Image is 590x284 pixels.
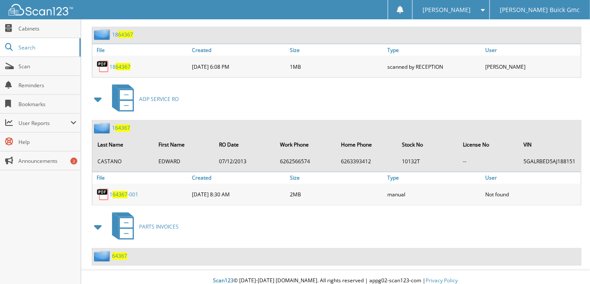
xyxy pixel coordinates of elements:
[70,158,77,165] div: 3
[190,44,288,56] a: Created
[337,136,397,154] th: Home Phone
[483,172,581,184] a: User
[483,186,581,203] div: Not found
[386,172,484,184] a: Type
[215,155,275,169] td: 0 7 / 1 2 / 2 0 1 3
[94,123,112,134] img: folder2.png
[500,7,580,12] span: [PERSON_NAME] Buick Gmc
[112,31,133,38] a: 1864367
[97,188,109,201] img: PDF.png
[113,191,128,198] span: 6 4 3 6 7
[9,4,73,15] img: scan123-logo-white.svg
[18,157,76,165] span: Announcements
[547,243,590,284] iframe: Chat Widget
[107,210,179,244] a: PARTS INVOICES
[386,186,484,203] div: manual
[94,29,112,40] img: folder2.png
[459,155,519,169] td: --
[276,155,336,169] td: 6 2 6 2 5 6 6 5 7 4
[337,155,397,169] td: 6 2 6 3 3 9 3 4 1 2
[398,136,458,154] th: Stock No
[386,58,484,75] div: scanned by RECEPTION
[459,136,519,154] th: License No
[18,25,76,32] span: Cabinets
[107,82,179,116] a: ADP SERVICE RO
[112,253,127,260] span: 6 4 3 6 7
[116,63,131,70] span: 6 4 3 6 7
[288,186,386,203] div: 2MB
[190,58,288,75] div: [DATE] 6:08 PM
[112,253,127,260] a: 64367
[94,251,112,262] img: folder2.png
[483,58,581,75] div: [PERSON_NAME]
[93,136,153,154] th: Last Name
[92,172,190,184] a: File
[520,136,580,154] th: VIN
[190,172,288,184] a: Created
[215,136,275,154] th: RO Date
[386,44,484,56] a: Type
[520,155,580,169] td: 5 G A L R B E D 5 A J 1 8 8 1 5 1
[288,44,386,56] a: Size
[112,125,130,132] a: 164367
[190,186,288,203] div: [DATE] 8:30 AM
[276,136,336,154] th: Work Phone
[139,223,179,231] span: P A R T S I N V O I C E S
[18,101,76,108] span: Bookmarks
[97,60,109,73] img: PDF.png
[92,44,190,56] a: File
[109,63,131,70] a: 1864367
[154,155,214,169] td: E D W A R D
[18,82,76,89] span: Reminders
[154,136,214,154] th: First Name
[398,155,458,169] td: 1 0 1 3 2 T
[288,58,386,75] div: 1MB
[18,119,70,127] span: User Reports
[18,44,75,51] span: Search
[118,31,133,38] span: 6 4 3 6 7
[288,172,386,184] a: Size
[423,7,471,12] span: [PERSON_NAME]
[139,95,179,103] span: A D P S E R V I C E R O
[18,63,76,70] span: Scan
[109,191,138,198] a: 164367-001
[18,138,76,146] span: Help
[483,44,581,56] a: User
[115,125,130,132] span: 6 4 3 6 7
[93,155,153,169] td: C A S T A N O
